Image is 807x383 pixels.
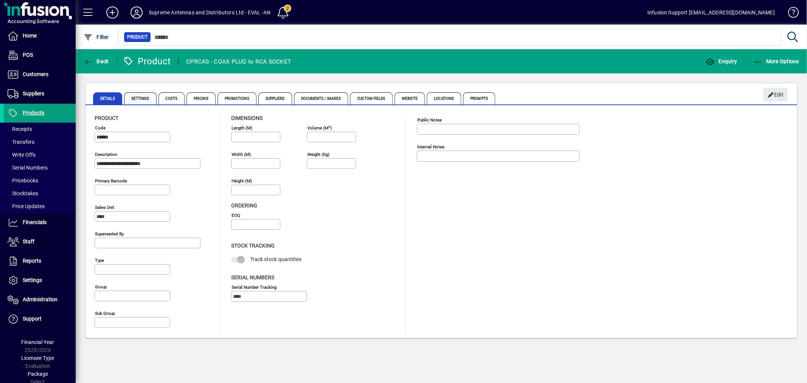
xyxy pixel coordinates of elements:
[95,205,114,210] mat-label: Sales unit
[23,238,34,244] span: Staff
[231,202,257,209] span: Ordering
[95,125,106,131] mat-label: Code
[232,178,252,184] mat-label: Height (m)
[232,125,252,131] mat-label: Length (m)
[95,178,127,184] mat-label: Primary barcode
[8,177,38,184] span: Pricebooks
[22,355,54,361] span: Licensee Type
[8,165,48,171] span: Serial Numbers
[232,284,277,290] mat-label: Serial Number tracking
[4,252,76,271] a: Reports
[417,144,445,149] mat-label: Internal Notes
[4,161,76,174] a: Serial Numbers
[8,152,36,158] span: Write Offs
[22,339,54,345] span: Financial Year
[95,152,117,157] mat-label: Description
[82,30,111,44] button: Filter
[307,125,332,131] mat-label: Volume (m )
[124,92,157,104] span: Settings
[4,232,76,251] a: Staff
[350,92,392,104] span: Custom Fields
[127,33,148,41] span: Product
[23,316,42,322] span: Support
[186,56,291,68] div: CPRCAS - COAX PLUG to RCA SOCKET
[23,33,37,39] span: Home
[417,117,442,123] mat-label: Public Notes
[95,284,107,290] mat-label: Group
[23,71,48,77] span: Customers
[4,123,76,135] a: Receipts
[95,115,118,121] span: Product
[95,311,115,316] mat-label: Sub group
[4,187,76,200] a: Stocktakes
[23,277,42,283] span: Settings
[647,6,775,19] div: Infusion Support [EMAIL_ADDRESS][DOMAIN_NAME]
[231,243,275,249] span: Stock Tracking
[751,54,801,68] button: More Options
[23,52,33,58] span: POS
[95,231,124,237] mat-label: Superseded by
[28,371,48,377] span: Package
[782,2,798,26] a: Knowledge Base
[124,6,149,19] button: Profile
[4,271,76,290] a: Settings
[427,92,461,104] span: Locations
[100,6,124,19] button: Add
[159,92,185,104] span: Costs
[4,84,76,103] a: Suppliers
[768,89,784,101] span: Edit
[8,190,38,196] span: Stocktakes
[753,58,799,64] span: More Options
[8,203,45,209] span: Price Updates
[763,88,788,101] button: Edit
[463,92,495,104] span: Prompts
[8,139,34,145] span: Transfers
[395,92,425,104] span: Website
[93,92,122,104] span: Details
[187,92,216,104] span: Pricing
[8,126,32,132] span: Receipts
[231,115,263,121] span: Dimensions
[328,125,330,128] sup: 3
[4,46,76,65] a: POS
[82,54,111,68] button: Back
[258,92,292,104] span: Suppliers
[4,213,76,232] a: Financials
[4,200,76,213] a: Price Updates
[4,26,76,45] a: Home
[76,54,117,68] app-page-header-button: Back
[250,256,302,262] span: Track stock quantities
[123,55,171,67] div: Product
[307,152,330,157] mat-label: Weight (Kg)
[95,258,104,263] mat-label: Type
[4,310,76,329] a: Support
[218,92,257,104] span: Promotions
[706,58,737,64] span: Enquiry
[4,290,76,309] a: Administration
[23,258,41,264] span: Reports
[4,174,76,187] a: Pricebooks
[294,92,348,104] span: Documents / Images
[149,6,271,19] div: Supreme Antennas and Distributors Ltd - EVAL -AN
[4,135,76,148] a: Transfers
[84,34,109,40] span: Filter
[232,213,240,218] mat-label: EOQ
[23,90,44,97] span: Suppliers
[4,65,76,84] a: Customers
[231,274,274,280] span: Serial Numbers
[704,54,739,68] button: Enquiry
[23,296,58,302] span: Administration
[23,110,44,116] span: Products
[4,148,76,161] a: Write Offs
[23,219,47,225] span: Financials
[232,152,251,157] mat-label: Width (m)
[84,58,109,64] span: Back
